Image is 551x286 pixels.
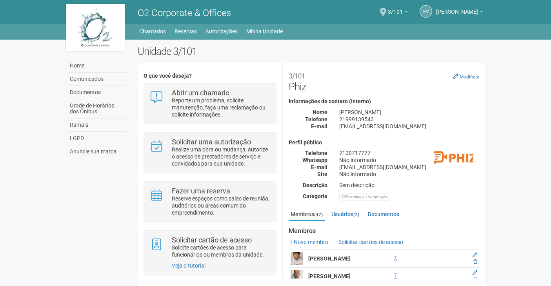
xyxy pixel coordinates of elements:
[333,149,485,157] div: 2120717777
[308,273,351,279] strong: [PERSON_NAME]
[289,72,305,80] small: 3/101
[333,157,485,164] div: Não informado
[329,208,361,220] a: Usuários(2)
[303,182,327,188] strong: Descrição
[353,212,359,217] small: (2)
[289,140,479,146] h4: Perfil público
[333,123,485,130] div: [EMAIL_ADDRESS][DOMAIN_NAME]
[473,259,477,264] a: Excluir membro
[289,69,479,93] h2: Phiz
[144,73,276,79] h4: O que você deseja?
[289,239,328,245] a: Novo membro
[388,10,408,16] a: 3/101
[205,26,238,37] a: Autorizações
[150,89,270,118] a: Abrir um chamado Reporte um problema, solicite manutenção, faça uma reclamação ou solicite inform...
[172,146,270,167] p: Realize uma obra ou mudança, autorize o acesso de prestadores de serviço e convidados para sua un...
[172,236,252,244] strong: Solicitar cartão de acesso
[68,99,126,118] a: Grade de Horários dos Ônibus
[172,262,205,269] a: Veja o tutorial
[289,228,479,235] strong: Membros
[305,150,327,156] strong: Telefone
[302,157,327,163] strong: Whatsapp
[333,164,485,171] div: [EMAIL_ADDRESS][DOMAIN_NAME]
[68,132,126,145] a: LGPD
[68,145,126,158] a: Anuncie sua marca
[311,164,327,170] strong: E-mail
[68,118,126,132] a: Ramais
[436,10,483,16] a: [PERSON_NAME]
[172,187,230,195] strong: Fazer uma reserva
[172,195,270,216] p: Reserve espaços como salas de reunião, auditórios ou áreas comum do empreendimento.
[150,237,270,258] a: Solicitar cartão de acesso Solicite cartões de acesso para funcionários ou membros da unidade.
[473,252,477,258] a: Editar membro
[314,212,323,217] small: (47)
[291,270,303,282] img: user.png
[172,89,229,97] strong: Abrir um chamado
[172,138,251,146] strong: Solicitar uma autorização
[311,123,327,129] strong: E-mail
[291,252,303,265] img: user.png
[308,255,351,262] strong: [PERSON_NAME]
[333,116,485,123] div: 21999139543
[366,208,401,220] a: Documentos
[460,74,479,80] small: Modificar
[172,97,270,118] p: Reporte um problema, solicite manutenção, faça uma reclamação ou solicite informações.
[68,73,126,86] a: Comunicados
[333,171,485,178] div: Não informado
[434,140,473,179] img: business.png
[313,109,327,115] strong: Nome
[289,208,325,221] a: Membros(47)
[138,7,231,18] span: O2 Corporate & Offices
[175,26,197,37] a: Reservas
[68,59,126,73] a: Home
[473,270,477,275] a: Editar membro
[420,5,432,18] a: EV
[453,73,479,80] a: Modificar
[150,138,270,167] a: Solicitar uma autorização Realize uma obra ou mudança, autorize o acesso de prestadores de serviç...
[473,277,477,282] a: Excluir membro
[333,182,485,189] div: Sem descrição
[138,46,486,57] h2: Unidade 3/101
[388,1,403,15] span: 3/101
[150,188,270,216] a: Fazer uma reserva Reserve espaços como salas de reunião, auditórios ou áreas comum do empreendime...
[172,244,270,258] p: Solicite cartões de acesso para funcionários ou membros da unidade.
[289,98,479,104] h4: Informações de contato (interno)
[305,116,327,122] strong: Telefone
[333,239,403,245] a: Solicitar cartões de acesso
[66,4,125,51] img: logo.jpg
[333,109,485,116] div: [PERSON_NAME]
[68,86,126,99] a: Documentos
[139,26,166,37] a: Chamados
[246,26,283,37] a: Minha Unidade
[317,171,327,177] strong: Site
[339,193,390,200] div: Tecnologia / Automação
[436,1,478,15] span: Eduany Vidal
[303,193,327,199] strong: Categoria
